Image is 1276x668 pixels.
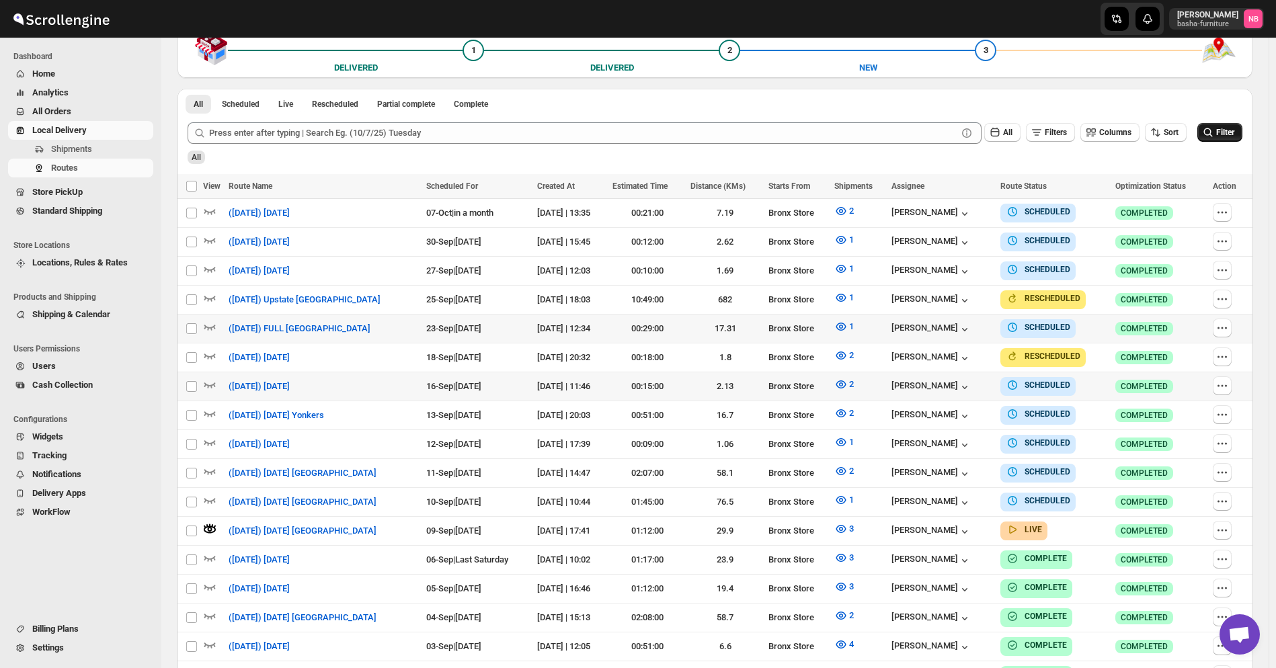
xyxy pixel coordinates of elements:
span: COMPLETED [1121,237,1168,247]
button: 3 [826,518,862,540]
div: [PERSON_NAME] [891,525,971,538]
span: Live [278,99,293,110]
b: LIVE [1025,525,1042,534]
span: Widgets [32,431,63,442]
div: [DATE] | 12:03 [537,264,604,278]
div: 7.19 [690,206,760,220]
span: 25-Sep | [DATE] [426,294,481,304]
button: COMPLETE [1006,552,1067,565]
button: 1 [826,229,862,251]
span: Users Permissions [13,343,155,354]
div: 10:49:00 [612,293,682,306]
b: COMPLETE [1025,554,1067,563]
span: Local Delivery [32,125,87,135]
span: COMPLETED [1121,468,1168,478]
span: ([DATE]) [DATE] [229,380,290,393]
div: 2.62 [690,235,760,249]
button: ([DATE]) FULL [GEOGRAPHIC_DATA] [221,318,378,339]
div: Bronx Store [768,495,827,509]
div: 00:12:00 [612,235,682,249]
span: 3 [984,45,988,55]
button: ([DATE]) [DATE] [221,231,298,253]
div: [PERSON_NAME] [891,583,971,596]
div: [PERSON_NAME] [891,351,971,365]
span: 2 [849,610,854,620]
div: 17.31 [690,322,760,335]
button: LIVE [1006,523,1042,536]
b: SCHEDULED [1025,207,1070,216]
button: SCHEDULED [1006,205,1070,218]
b: COMPLETE [1025,640,1067,650]
button: ([DATE]) [DATE] [221,347,298,368]
button: ([DATE]) [DATE] [221,433,298,455]
span: Created At [537,181,575,191]
span: 09-Sep | [DATE] [426,526,481,536]
div: [DATE] | 20:32 [537,351,604,364]
span: COMPLETED [1121,554,1168,565]
span: Rescheduled [312,99,358,110]
button: ([DATE]) [DATE] [GEOGRAPHIC_DATA] [221,520,385,542]
span: COMPLETED [1121,381,1168,392]
b: SCHEDULED [1025,323,1070,332]
button: 2 [826,403,862,424]
button: Cash Collection [8,376,153,394]
button: 1 [826,316,862,337]
p: [PERSON_NAME] [1177,9,1238,20]
span: Distance (KMs) [690,181,746,191]
span: 16-Sep | [DATE] [426,381,481,391]
span: Store PickUp [32,187,83,197]
button: SCHEDULED [1006,263,1070,276]
button: 1 [826,431,862,453]
b: SCHEDULED [1025,265,1070,274]
div: [DATE] | 18:03 [537,293,604,306]
button: ([DATE]) [DATE] [221,636,298,657]
span: 2 [849,408,854,418]
span: Route Status [1000,181,1047,191]
span: All [1003,128,1012,137]
button: Widgets [8,427,153,446]
span: 2 [849,466,854,476]
span: COMPLETED [1121,265,1168,276]
button: Columns [1080,123,1140,142]
span: ([DATE]) [DATE] Yonkers [229,409,324,422]
div: Bronx Store [768,322,827,335]
div: Bronx Store [768,466,827,480]
button: COMPLETE [1006,610,1067,623]
button: 2 [826,200,862,222]
text: NB [1248,15,1259,24]
div: NEW [859,61,877,75]
span: 1 [849,437,854,447]
button: RESCHEDULED [1006,349,1080,363]
div: 23.9 [690,553,760,567]
div: [PERSON_NAME] [891,236,971,249]
b: SCHEDULED [1025,409,1070,419]
button: SCHEDULED [1006,494,1070,507]
span: 2 [849,206,854,216]
b: SCHEDULED [1025,438,1070,448]
span: 23-Sep | [DATE] [426,323,481,333]
div: 00:18:00 [612,351,682,364]
button: [PERSON_NAME] [891,409,971,423]
div: Bronx Store [768,380,827,393]
b: SCHEDULED [1025,496,1070,505]
div: 00:51:00 [612,409,682,422]
div: 1.06 [690,437,760,451]
div: [PERSON_NAME] [891,294,971,307]
span: 3 [849,524,854,534]
span: 05-Sep | [DATE] [426,583,481,593]
span: COMPLETED [1121,439,1168,450]
span: 1 [849,235,854,245]
span: WorkFlow [32,507,71,517]
span: Complete [454,99,488,110]
button: ([DATE]) [DATE] [221,549,298,571]
span: Nael Basha [1244,9,1263,28]
span: Configurations [13,414,155,425]
span: 3 [849,581,854,591]
span: COMPLETED [1121,497,1168,507]
div: [PERSON_NAME] [891,380,971,394]
span: ([DATE]) [DATE] [GEOGRAPHIC_DATA] [229,524,376,538]
span: 3 [849,552,854,562]
span: ([DATE]) [DATE] [229,235,290,249]
button: [PERSON_NAME] [891,554,971,567]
